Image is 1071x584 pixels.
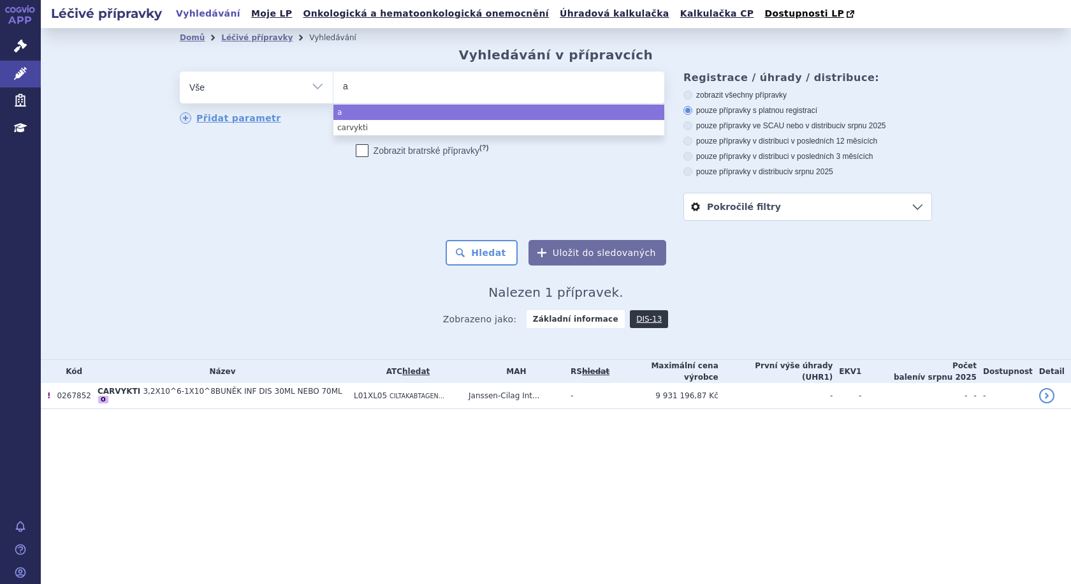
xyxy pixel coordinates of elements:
label: pouze přípravky s platnou registrací [683,105,932,116]
td: - [967,383,977,409]
span: L01XL05 [354,391,387,400]
span: U tohoto přípravku vypisujeme SCUP. [47,391,50,400]
li: carvykti [333,120,664,135]
a: detail [1039,388,1054,403]
a: Onkologická a hematoonkologická onemocnění [299,5,553,22]
label: zobrazit všechny přípravky [683,90,932,100]
span: CILTAKABTAGEN... [390,393,444,400]
a: hledat [402,367,430,376]
span: v srpnu 2025 [841,121,885,130]
button: Hledat [446,240,518,266]
strong: Základní informace [527,310,625,328]
a: Kalkulačka CP [676,5,758,22]
li: a [333,105,664,120]
th: EKV1 [833,360,861,383]
th: Název [91,360,347,383]
a: Moje LP [247,5,296,22]
th: Maximální cena výrobce [609,360,718,383]
th: Detail [1033,360,1071,383]
td: - [861,383,967,409]
h3: Registrace / úhrady / distribuce: [683,71,932,84]
a: Pokročilé filtry [684,193,931,220]
td: 9 931 196,87 Kč [609,383,718,409]
a: Domů [180,33,205,42]
span: Nalezen 1 přípravek. [488,285,623,300]
h2: Léčivé přípravky [41,4,172,22]
td: - [718,383,833,409]
th: První výše úhrady (UHR1) [718,360,833,383]
th: Dostupnost [977,360,1033,383]
th: MAH [462,360,564,383]
span: CARVYKTI [98,387,140,396]
td: - [564,383,609,409]
a: Léčivé přípravky [221,33,293,42]
th: ATC [347,360,462,383]
span: Zobrazeno jako: [443,310,517,328]
a: Dostupnosti LP [761,5,861,23]
label: Zobrazit bratrské přípravky [356,144,489,157]
label: pouze přípravky ve SCAU nebo v distribuci [683,121,932,131]
h2: Vyhledávání v přípravcích [459,47,653,63]
td: 0267852 [50,383,91,409]
th: RS [564,360,609,383]
a: Úhradová kalkulačka [556,5,673,22]
a: vyhledávání neobsahuje žádnou platnou referenční skupinu [582,367,609,376]
label: pouze přípravky v distribuci [683,167,932,177]
div: O [98,396,108,403]
a: DIS-13 [630,310,668,328]
label: pouze přípravky v distribuci v posledních 3 měsících [683,151,932,161]
span: v srpnu 2025 [789,167,833,176]
th: Kód [50,360,91,383]
button: Uložit do sledovaných [528,240,666,266]
label: pouze přípravky v distribuci v posledních 12 měsících [683,136,932,146]
a: Přidat parametr [180,112,281,124]
abbr: (?) [479,144,488,152]
li: Vyhledávání [309,28,373,47]
span: 3,2X10^6-1X10^8BUNĚK INF DIS 30ML NEBO 70ML [143,387,342,396]
span: Dostupnosti LP [764,8,844,19]
td: Janssen-Cilag Int... [462,383,564,409]
th: Počet balení [861,360,976,383]
span: v srpnu 2025 [921,373,977,382]
del: hledat [582,367,609,376]
td: - [833,383,861,409]
a: Vyhledávání [172,5,244,22]
td: - [977,383,1033,409]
